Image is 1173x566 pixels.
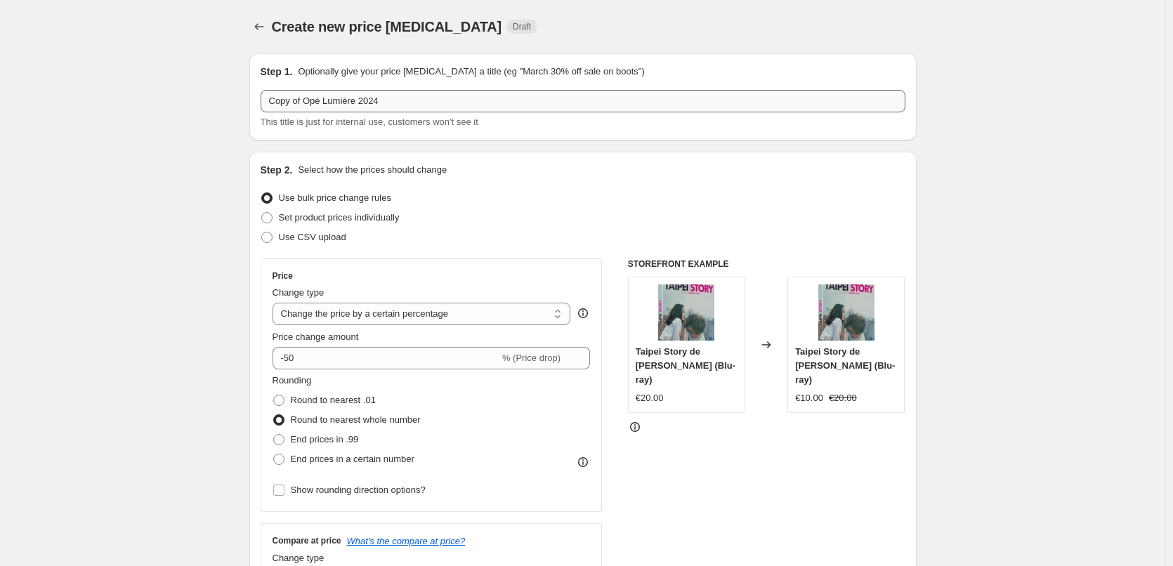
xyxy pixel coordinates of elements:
[249,17,269,37] button: Price change jobs
[273,270,293,282] h3: Price
[291,395,376,405] span: Round to nearest .01
[273,375,312,386] span: Rounding
[291,454,414,464] span: End prices in a certain number
[291,485,426,495] span: Show rounding direction options?
[279,192,391,203] span: Use bulk price change rules
[502,353,561,363] span: % (Price drop)
[261,117,478,127] span: This title is just for internal use, customers won't see it
[291,414,421,425] span: Round to nearest whole number
[273,287,325,298] span: Change type
[279,212,400,223] span: Set product prices individually
[795,346,895,385] span: Taipei Story de [PERSON_NAME] (Blu-ray)
[829,391,857,405] strike: €20.00
[628,258,905,270] h6: STOREFRONT EXAMPLE
[272,19,502,34] span: Create new price [MEDICAL_DATA]
[261,65,293,79] h2: Step 1.
[261,163,293,177] h2: Step 2.
[298,65,644,79] p: Optionally give your price [MEDICAL_DATA] a title (eg "March 30% off sale on boots")
[347,536,466,546] button: What's the compare at price?
[576,306,590,320] div: help
[291,434,359,445] span: End prices in .99
[273,553,325,563] span: Change type
[795,391,823,405] div: €10.00
[298,163,447,177] p: Select how the prices should change
[513,21,531,32] span: Draft
[636,346,735,385] span: Taipei Story de [PERSON_NAME] (Blu-ray)
[273,347,499,369] input: -15
[273,331,359,342] span: Price change amount
[818,284,874,341] img: 3D_TAIPEI_STORY_BD_DEF_80x.png
[273,535,341,546] h3: Compare at price
[261,90,905,112] input: 30% off holiday sale
[636,391,664,405] div: €20.00
[279,232,346,242] span: Use CSV upload
[658,284,714,341] img: 3D_TAIPEI_STORY_BD_DEF_80x.png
